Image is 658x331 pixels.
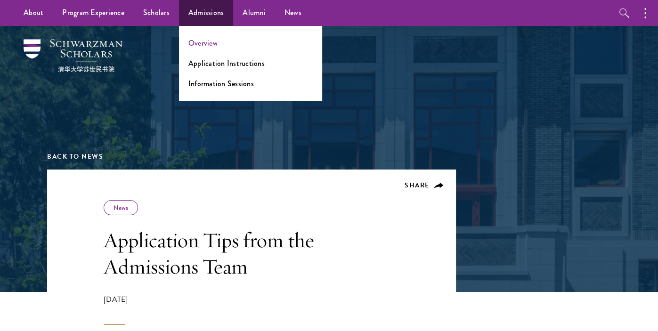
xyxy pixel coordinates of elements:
[188,58,265,69] a: Application Instructions
[188,38,218,48] a: Overview
[104,294,372,325] div: [DATE]
[24,39,122,72] img: Schwarzman Scholars
[188,78,254,89] a: Information Sessions
[405,181,444,190] button: Share
[405,180,430,190] span: Share
[114,203,128,212] a: News
[104,227,372,280] h1: Application Tips from the Admissions Team
[47,152,103,161] a: Back to News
